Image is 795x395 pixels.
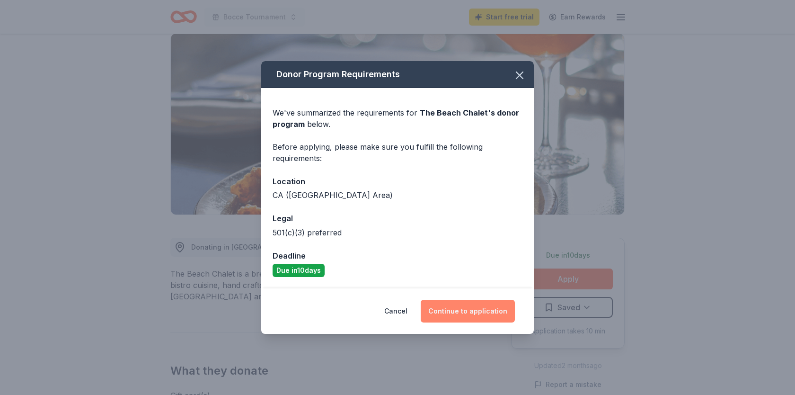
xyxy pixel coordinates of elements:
[273,175,522,188] div: Location
[261,61,534,88] div: Donor Program Requirements
[273,227,522,238] div: 501(c)(3) preferred
[421,300,515,323] button: Continue to application
[273,250,522,262] div: Deadline
[384,300,407,323] button: Cancel
[273,107,522,130] div: We've summarized the requirements for below.
[273,141,522,164] div: Before applying, please make sure you fulfill the following requirements:
[273,189,522,201] div: CA ([GEOGRAPHIC_DATA] Area)
[273,264,325,277] div: Due in 10 days
[273,212,522,224] div: Legal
